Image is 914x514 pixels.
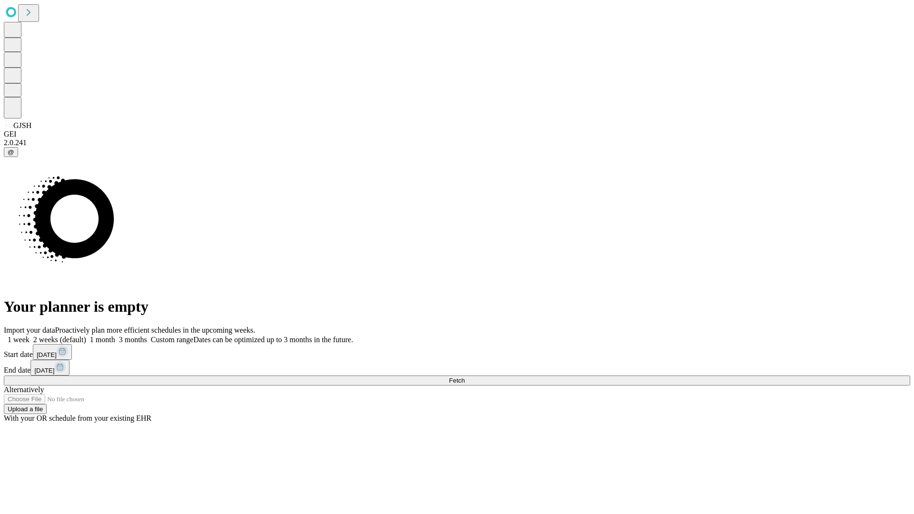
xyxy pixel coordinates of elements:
span: Proactively plan more efficient schedules in the upcoming weeks. [55,326,255,334]
div: End date [4,360,910,376]
span: With your OR schedule from your existing EHR [4,414,151,422]
span: Alternatively [4,385,44,394]
span: @ [8,148,14,156]
button: @ [4,147,18,157]
span: GJSH [13,121,31,129]
span: 3 months [119,336,147,344]
div: GEI [4,130,910,138]
span: 2 weeks (default) [33,336,86,344]
span: Dates can be optimized up to 3 months in the future. [193,336,353,344]
span: Fetch [449,377,465,384]
span: 1 month [90,336,115,344]
h1: Your planner is empty [4,298,910,316]
button: [DATE] [33,344,72,360]
div: Start date [4,344,910,360]
span: Custom range [151,336,193,344]
span: [DATE] [34,367,54,374]
button: Upload a file [4,404,47,414]
button: [DATE] [30,360,70,376]
button: Fetch [4,376,910,385]
span: Import your data [4,326,55,334]
span: 1 week [8,336,30,344]
div: 2.0.241 [4,138,910,147]
span: [DATE] [37,351,57,358]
